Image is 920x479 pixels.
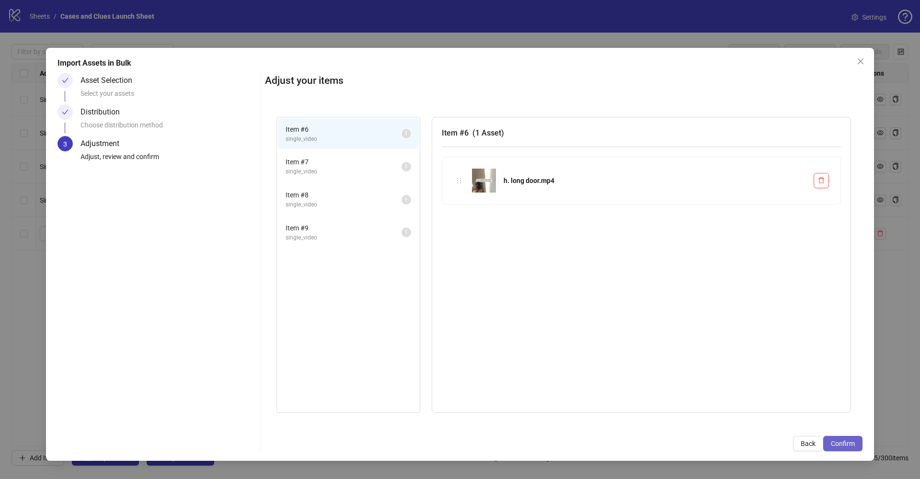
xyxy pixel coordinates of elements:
sup: 1 [402,228,411,237]
button: Close [853,54,868,69]
span: Item # 6 [286,124,402,135]
span: 3 [63,140,67,148]
span: Item # 9 [286,223,402,233]
div: Asset Selection [80,73,140,88]
div: Choose distribution method [80,120,257,136]
sup: 1 [402,162,411,171]
button: Back [793,436,823,451]
span: Back [801,440,816,447]
sup: 1 [402,195,411,205]
img: h. long door.mp4 [472,169,496,193]
span: close [857,57,864,65]
span: ( 1 Asset ) [472,128,504,137]
div: holder [454,175,464,186]
span: Item # 7 [286,157,402,167]
div: h. long door.mp4 [504,175,806,186]
span: 1 [404,130,408,137]
span: single_video [286,233,402,242]
h2: Adjust your items [265,73,862,89]
span: holder [456,177,462,184]
span: delete [818,177,825,183]
span: Item # 8 [286,190,402,200]
div: Import Assets in Bulk [57,57,862,69]
div: Select your assets [80,88,257,104]
span: single_video [286,135,402,144]
span: check [62,109,69,115]
div: Distribution [80,104,127,120]
h3: Item # 6 [442,127,841,139]
button: Delete [814,173,829,188]
span: check [62,77,69,84]
button: Confirm [823,436,862,451]
span: Confirm [831,440,855,447]
div: Adjustment [80,136,127,151]
sup: 1 [402,129,411,138]
span: 1 [404,229,408,236]
span: single_video [286,167,402,176]
span: 1 [404,163,408,170]
span: single_video [286,200,402,209]
div: Adjust, review and confirm [80,151,257,168]
span: 1 [404,196,408,203]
